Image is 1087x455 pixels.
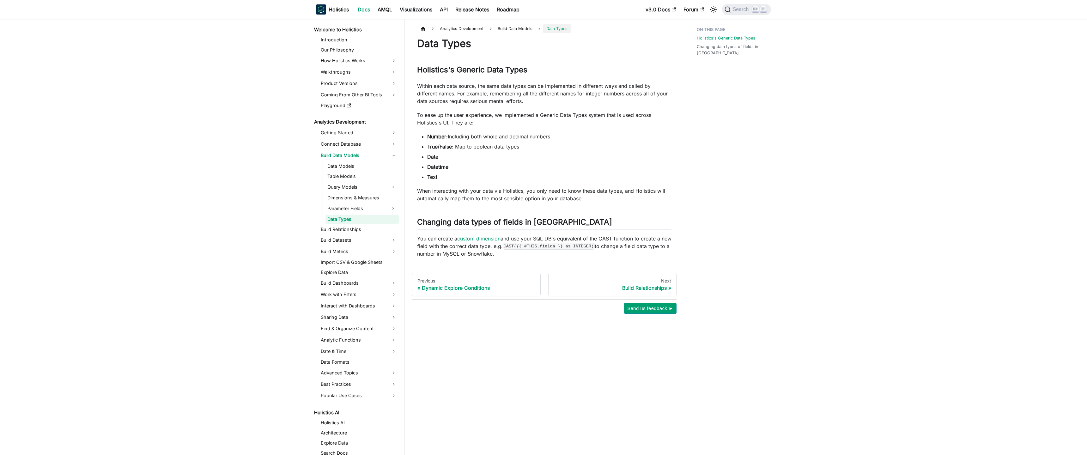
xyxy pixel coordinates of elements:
a: Holistics AI [319,418,399,427]
button: Switch between dark and light mode (currently light mode) [708,4,718,15]
strong: Text [427,174,437,180]
a: Data Types [325,215,399,224]
strong: Date [427,154,438,160]
code: CAST({{ #THIS.fielda }} as INTEGER) [503,243,595,249]
span: Search [731,7,753,12]
a: Welcome to Holistics [312,25,399,34]
a: Build Metrics [319,246,399,257]
a: Dimensions & Measures [325,193,399,202]
a: Interact with Dashboards [319,301,399,311]
a: NextBuild Relationships [548,273,677,297]
a: Parameter Fields [325,203,387,214]
h2: Holistics's Generic Data Types [417,65,671,77]
img: Holistics [316,4,326,15]
a: How Holistics Works [319,56,399,66]
div: Build Relationships [554,285,671,291]
a: Holistics AI [312,408,399,417]
div: Dynamic Explore Conditions [417,285,535,291]
a: Popular Use Cases [319,391,399,401]
a: Analytics Development [312,118,399,126]
a: Query Models [325,182,387,192]
nav: Breadcrumbs [417,24,671,33]
a: Sharing Data [319,312,399,322]
a: Roadmap [493,4,523,15]
a: Explore Data [319,439,399,447]
p: To ease up the user experience, we implemented a Generic Data Types system that is used across Ho... [417,111,671,126]
button: Expand sidebar category 'Parameter Fields' [387,203,399,214]
a: Find & Organize Content [319,324,399,334]
a: Build Data Models [319,150,399,161]
a: Docs [354,4,374,15]
a: Data Formats [319,358,399,367]
p: You can create a and use your SQL DB's equivalent of the CAST function to create a new field with... [417,235,671,258]
a: Data Models [325,162,399,171]
a: Best Practices [319,379,399,389]
span: Analytics Development [437,24,487,33]
a: Architecture [319,428,399,437]
a: Build Relationships [319,225,399,234]
h1: Data Types [417,37,671,50]
a: API [436,4,452,15]
a: Walkthroughs [319,67,399,77]
span: Data Types [543,24,571,33]
a: Changing data types of fields in [GEOGRAPHIC_DATA] [697,44,767,56]
a: PreviousDynamic Explore Conditions [412,273,541,297]
button: Search (Ctrl+K) [722,4,771,15]
div: Next [554,278,671,284]
nav: Docs pages [412,273,677,297]
strong: Datetime [427,164,448,170]
p: When interacting with your data via Holistics, you only need to know these data types, and Holist... [417,187,671,202]
a: AMQL [374,4,396,15]
a: Connect Database [319,139,399,149]
a: custom dimension [457,235,501,242]
a: Analytic Functions [319,335,399,345]
li: : Map to boolean data types [427,143,671,150]
strong: Number: [427,133,448,140]
a: Home page [417,24,429,33]
a: Explore Data [319,268,399,277]
a: Coming From Other BI Tools [319,90,399,100]
kbd: K [760,6,767,12]
a: Visualizations [396,4,436,15]
div: Previous [417,278,535,284]
a: Build Dashboards [319,278,399,288]
li: Including both whole and decimal numbers [427,133,671,140]
button: Send us feedback ► [624,303,677,314]
a: Release Notes [452,4,493,15]
a: Introduction [319,35,399,44]
a: Table Models [325,172,399,181]
h2: Changing data types of fields in [GEOGRAPHIC_DATA] [417,217,671,229]
span: Build Data Models [495,24,536,33]
nav: Docs sidebar [310,19,404,455]
a: HolisticsHolistics [316,4,349,15]
a: Holistics's Generic Data Types [697,35,755,41]
p: Within each data source, the same data types can be implemented in different ways and called by d... [417,82,671,105]
a: Forum [680,4,708,15]
a: Work with Filters [319,289,399,300]
b: Holistics [329,6,349,13]
a: Our Philosophy [319,45,399,54]
a: v3.0 Docs [642,4,680,15]
a: Playground [319,101,399,110]
a: Date & Time [319,346,399,356]
a: Getting Started [319,128,399,138]
a: Product Versions [319,78,399,88]
span: Send us feedback ► [627,304,673,312]
a: Build Datasets [319,235,399,245]
button: Expand sidebar category 'Query Models' [387,182,399,192]
strong: True/False [427,143,452,150]
a: Advanced Topics [319,368,399,378]
a: Import CSV & Google Sheets [319,258,399,267]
